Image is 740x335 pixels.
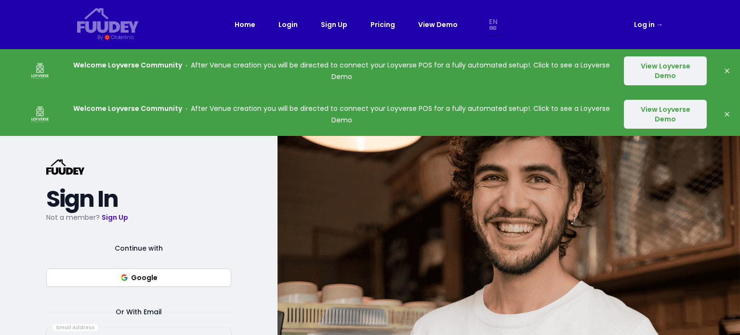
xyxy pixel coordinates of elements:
a: Login [278,19,298,30]
strong: Welcome Loyverse Community [73,104,182,113]
span: Continue with [103,242,174,254]
svg: {/* Added fill="currentColor" here */} {/* This rectangle defines the background. Its explicit fi... [77,8,139,33]
a: Sign Up [321,19,347,30]
div: By [97,33,103,41]
span: Or With Email [104,306,173,318]
p: After Venue creation you will be directed to connect your Loyverse POS for a fully automated setu... [73,59,610,82]
p: After Venue creation you will be directed to connect your Loyverse POS for a fully automated setu... [73,103,610,126]
a: Sign Up [102,213,128,222]
a: Log in [634,19,663,30]
svg: {/* Added fill="currentColor" here */} {/* This rectangle defines the background. Its explicit fi... [46,159,85,175]
div: Orderlina [111,33,133,41]
strong: Welcome Loyverse Community [73,60,182,70]
button: View Loyverse Demo [624,56,707,85]
a: View Demo [418,19,458,30]
span: → [656,20,663,29]
a: Home [235,19,255,30]
a: Pricing [370,19,395,30]
button: Google [46,268,231,287]
p: Not a member? [46,212,231,223]
button: View Loyverse Demo [624,100,707,129]
div: Email Address [53,324,98,332]
h2: Sign In [46,190,231,208]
